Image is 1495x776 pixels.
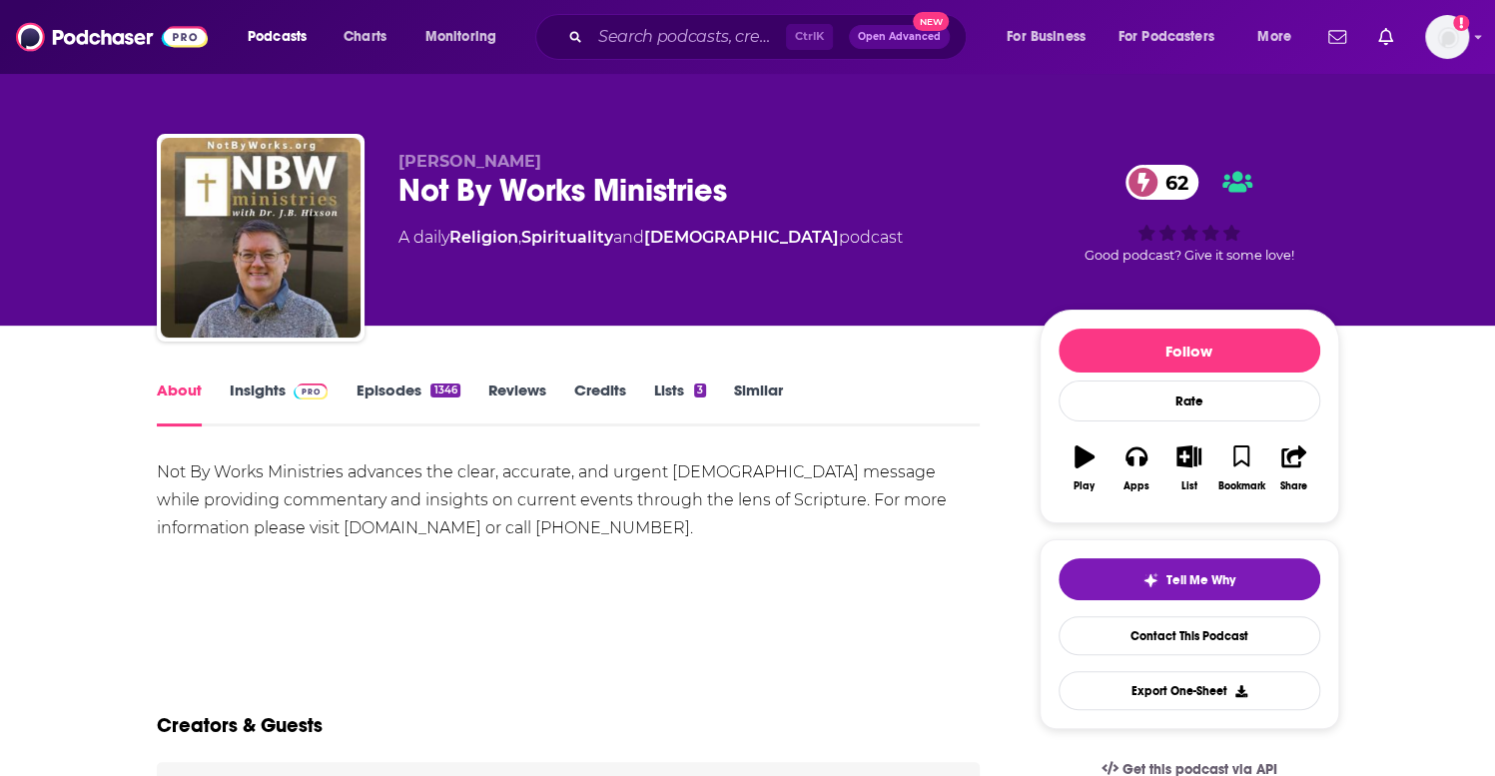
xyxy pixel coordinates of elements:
a: Credits [574,381,626,426]
button: Export One-Sheet [1059,671,1320,710]
div: Share [1280,480,1307,492]
span: Monitoring [425,23,496,51]
a: [DEMOGRAPHIC_DATA] [644,228,839,247]
button: Share [1267,432,1319,504]
a: Religion [449,228,518,247]
button: Show profile menu [1425,15,1469,59]
button: open menu [1243,21,1316,53]
a: Contact This Podcast [1059,616,1320,655]
a: Spirituality [521,228,613,247]
span: and [613,228,644,247]
span: For Business [1007,23,1086,51]
div: Rate [1059,381,1320,421]
a: Reviews [488,381,546,426]
a: Lists3 [654,381,706,426]
a: Episodes1346 [356,381,459,426]
a: Similar [734,381,783,426]
div: List [1181,480,1197,492]
span: 62 [1145,165,1198,200]
a: InsightsPodchaser Pro [230,381,329,426]
div: A daily podcast [398,226,903,250]
span: Podcasts [248,23,307,51]
div: Play [1074,480,1095,492]
button: open menu [993,21,1111,53]
button: tell me why sparkleTell Me Why [1059,558,1320,600]
img: Not By Works Ministries [161,138,361,338]
button: List [1162,432,1214,504]
div: Search podcasts, credits, & more... [554,14,986,60]
h2: Creators & Guests [157,713,323,738]
div: 3 [694,384,706,397]
div: Bookmark [1217,480,1264,492]
span: Good podcast? Give it some love! [1085,248,1294,263]
span: New [913,12,949,31]
button: Open AdvancedNew [849,25,950,49]
div: 1346 [430,384,459,397]
span: Charts [344,23,386,51]
button: open menu [411,21,522,53]
span: Tell Me Why [1166,572,1235,588]
span: Open Advanced [858,32,941,42]
button: Follow [1059,329,1320,373]
a: About [157,381,202,426]
span: For Podcasters [1119,23,1214,51]
button: Apps [1111,432,1162,504]
a: Charts [331,21,398,53]
button: Bookmark [1215,432,1267,504]
svg: Add a profile image [1453,15,1469,31]
div: Not By Works Ministries advances the clear, accurate, and urgent [DEMOGRAPHIC_DATA] message while... [157,458,981,542]
button: open menu [234,21,333,53]
img: Podchaser - Follow, Share and Rate Podcasts [16,18,208,56]
span: Logged in as TinaPugh [1425,15,1469,59]
input: Search podcasts, credits, & more... [590,21,786,53]
button: open menu [1106,21,1243,53]
img: User Profile [1425,15,1469,59]
button: Play [1059,432,1111,504]
span: , [518,228,521,247]
span: More [1257,23,1291,51]
img: tell me why sparkle [1142,572,1158,588]
img: Podchaser Pro [294,384,329,399]
div: 62Good podcast? Give it some love! [1040,152,1339,276]
a: Show notifications dropdown [1320,20,1354,54]
span: Ctrl K [786,24,833,50]
a: 62 [1125,165,1198,200]
div: Apps [1123,480,1149,492]
a: Show notifications dropdown [1370,20,1401,54]
span: [PERSON_NAME] [398,152,541,171]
